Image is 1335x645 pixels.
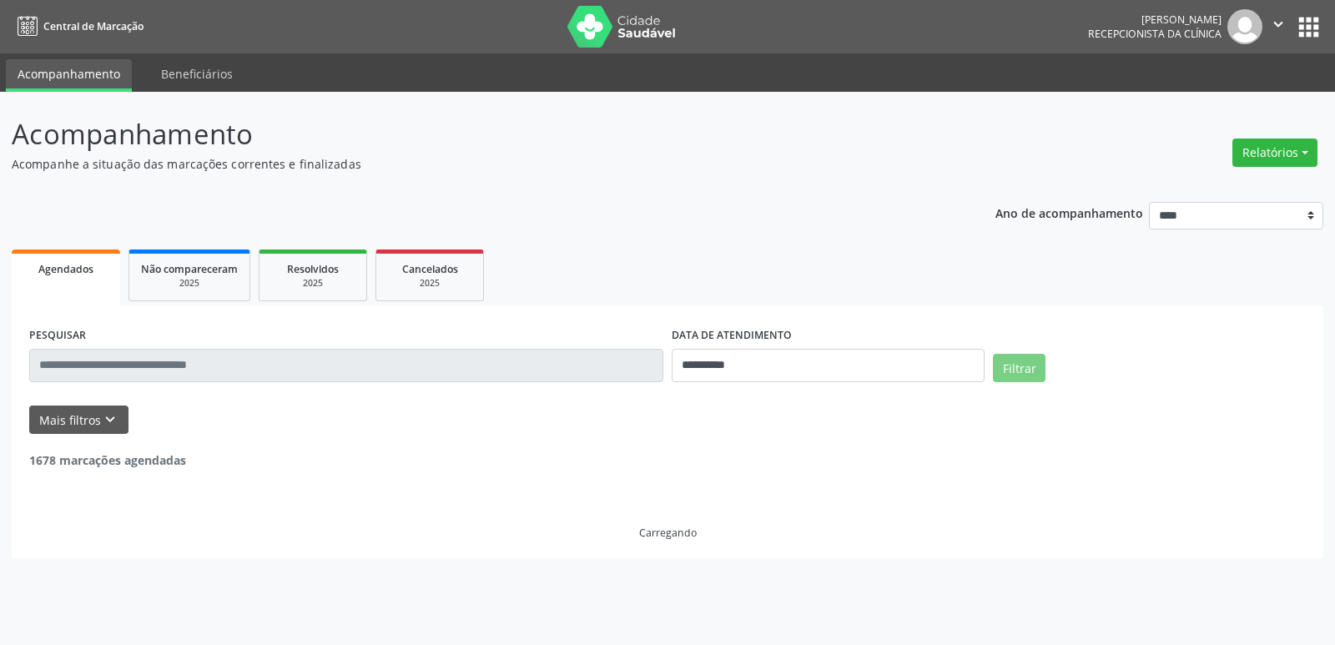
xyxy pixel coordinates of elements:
[141,277,238,290] div: 2025
[639,526,697,540] div: Carregando
[271,277,355,290] div: 2025
[388,277,471,290] div: 2025
[149,59,244,88] a: Beneficiários
[1227,9,1262,44] img: img
[1269,15,1287,33] i: 
[1262,9,1294,44] button: 
[1088,13,1222,27] div: [PERSON_NAME]
[993,354,1045,382] button: Filtrar
[43,19,144,33] span: Central de Marcação
[6,59,132,92] a: Acompanhamento
[1294,13,1323,42] button: apps
[29,406,128,435] button: Mais filtroskeyboard_arrow_down
[672,323,792,349] label: DATA DE ATENDIMENTO
[12,13,144,40] a: Central de Marcação
[29,452,186,468] strong: 1678 marcações agendadas
[101,411,119,429] i: keyboard_arrow_down
[1232,139,1317,167] button: Relatórios
[29,323,86,349] label: PESQUISAR
[995,202,1143,223] p: Ano de acompanhamento
[38,262,93,276] span: Agendados
[12,113,929,155] p: Acompanhamento
[141,262,238,276] span: Não compareceram
[287,262,339,276] span: Resolvidos
[402,262,458,276] span: Cancelados
[1088,27,1222,41] span: Recepcionista da clínica
[12,155,929,173] p: Acompanhe a situação das marcações correntes e finalizadas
